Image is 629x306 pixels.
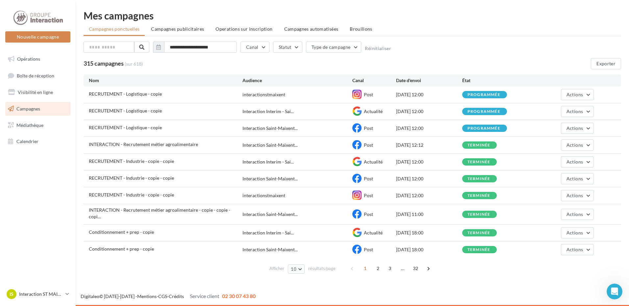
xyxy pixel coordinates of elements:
span: Post [364,247,373,252]
span: Interaction Interim - Sai... [242,159,294,165]
a: Médiathèque [4,118,72,132]
span: Post [364,193,373,198]
span: Visibilité en ligne [18,89,53,95]
div: Nom [89,77,242,84]
div: terminée [467,177,491,181]
span: Post [364,125,373,131]
span: 2 [373,263,383,274]
a: Calendrier [4,135,72,148]
div: Mes campagnes [84,11,621,20]
span: Interaction Saint-Maixent... [242,175,298,182]
span: Actions [566,142,583,148]
a: CGS [158,293,167,299]
button: Réinitialiser [365,46,391,51]
span: 02 30 07 43 80 [222,293,256,299]
a: Crédits [169,293,184,299]
div: terminée [467,143,491,147]
button: Actions [561,89,594,100]
div: interactionstmaixent [242,192,285,199]
div: terminée [467,212,491,217]
span: Post [364,142,373,148]
span: Calendrier [16,138,38,144]
span: résultats/page [308,265,336,272]
button: Actions [561,106,594,117]
span: Médiathèque [16,122,43,128]
span: INTERACTION - Recrutement métier agroalimentaire - copie - copie - copie - copie [89,207,230,219]
span: 315 campagnes [84,60,124,67]
button: Statut [273,42,302,53]
span: Conditionnement + prep - copie [89,246,154,252]
a: Mentions [137,293,157,299]
div: [DATE] 11:00 [396,211,462,218]
div: terminée [467,248,491,252]
div: programmée [467,126,500,131]
button: Actions [561,190,594,201]
div: État [462,77,528,84]
button: Actions [561,156,594,168]
span: Actions [566,108,583,114]
span: (sur 618) [125,61,143,67]
div: [DATE] 12:12 [396,142,462,148]
button: Actions [561,209,594,220]
span: Brouillons [350,26,372,32]
div: Date d'envoi [396,77,462,84]
div: [DATE] 12:00 [396,159,462,165]
span: 32 [410,263,421,274]
button: Type de campagne [306,42,362,53]
span: Operations sur inscription [215,26,272,32]
span: 1 [360,263,370,274]
a: IS Interaction ST MAIXENT [5,288,70,300]
a: Opérations [4,52,72,66]
span: Conditionnement + prep - copie [89,229,154,235]
button: Nouvelle campagne [5,31,70,43]
div: Audience [242,77,352,84]
div: terminée [467,194,491,198]
span: Afficher [269,265,284,272]
div: terminée [467,160,491,164]
button: Actions [561,173,594,184]
span: RECRUTEMENT - Logistique - copie [89,125,162,130]
span: Actions [566,159,583,165]
span: Interaction Saint-Maixent... [242,125,298,132]
span: Boîte de réception [17,73,54,78]
span: 3 [385,263,395,274]
span: RECRUTEMENT - Logistique - copie [89,91,162,97]
button: Exporter [591,58,621,69]
a: Visibilité en ligne [4,85,72,99]
span: Interaction Saint-Maixent... [242,142,298,148]
div: [DATE] 18:00 [396,246,462,253]
span: Actions [566,176,583,181]
button: Actions [561,123,594,134]
div: [DATE] 12:00 [396,91,462,98]
span: IS [10,291,13,297]
a: Boîte de réception [4,69,72,83]
span: ... [397,263,408,274]
span: RECRUTEMENT - Industrie - copie - copie [89,192,174,198]
div: interactionstmaixent [242,91,285,98]
span: RECRUTEMENT - Industrie - copie - copie [89,175,174,181]
span: Post [364,211,373,217]
span: Actions [566,125,583,131]
span: Interaction Saint-Maixent... [242,246,298,253]
iframe: Intercom live chat [607,284,622,299]
span: Interaction Saint-Maixent... [242,211,298,218]
span: Interaction Interim - Sai... [242,108,294,115]
span: Actions [566,92,583,97]
span: Interaction Interim - Sai... [242,229,294,236]
span: Post [364,92,373,97]
button: Actions [561,139,594,151]
a: Campagnes [4,102,72,116]
button: Actions [561,244,594,255]
div: programmée [467,109,500,114]
div: [DATE] 12:00 [396,192,462,199]
button: Actions [561,227,594,238]
span: © [DATE]-[DATE] - - - [81,293,256,299]
button: Canal [240,42,269,53]
span: RECRUTEMENT - Industrie - copie - copie [89,158,174,164]
span: INTERACTION - Recrutement métier agroalimentaire [89,141,198,147]
span: Post [364,176,373,181]
div: [DATE] 12:00 [396,175,462,182]
span: Actions [566,230,583,235]
a: Digitaleo [81,293,99,299]
button: 10 [288,264,305,274]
